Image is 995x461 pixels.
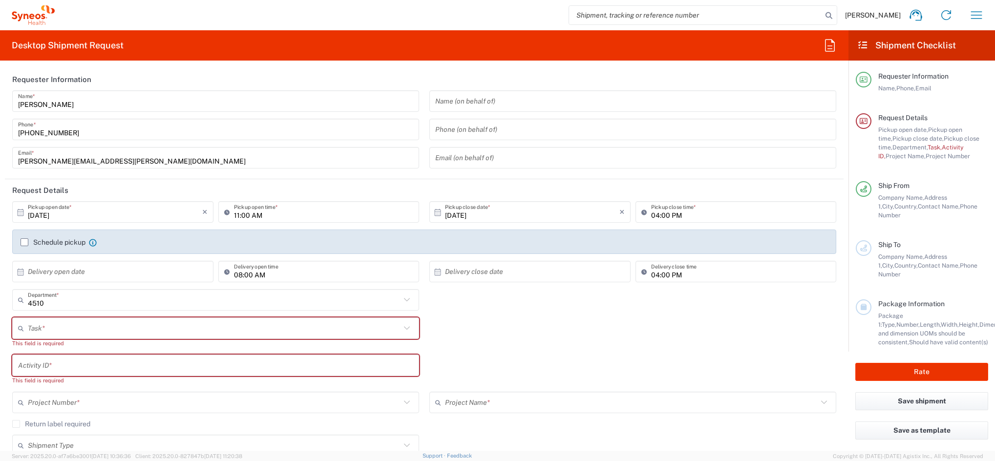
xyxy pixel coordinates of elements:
[886,152,926,160] span: Project Name,
[855,392,988,410] button: Save shipment
[878,194,924,201] span: Company Name,
[845,11,901,20] span: [PERSON_NAME]
[12,40,124,51] h2: Desktop Shipment Request
[918,262,960,269] span: Contact Name,
[878,300,945,308] span: Package Information
[204,453,242,459] span: [DATE] 11:20:38
[915,84,931,92] span: Email
[894,203,918,210] span: Country,
[12,376,419,385] div: This field is required
[892,135,944,142] span: Pickup close date,
[447,453,472,459] a: Feedback
[569,6,822,24] input: Shipment, tracking or reference number
[896,84,915,92] span: Phone,
[882,262,894,269] span: City,
[833,452,983,461] span: Copyright © [DATE]-[DATE] Agistix Inc., All Rights Reserved
[91,453,131,459] span: [DATE] 10:36:36
[878,126,928,133] span: Pickup open date,
[855,363,988,381] button: Rate
[135,453,242,459] span: Client: 2025.20.0-827847b
[878,84,896,92] span: Name,
[619,204,625,220] i: ×
[12,186,68,195] h2: Request Details
[878,312,903,328] span: Package 1:
[909,338,988,346] span: Should have valid content(s)
[878,114,928,122] span: Request Details
[882,321,896,328] span: Type,
[959,321,979,328] span: Height,
[896,321,920,328] span: Number,
[12,75,91,84] h2: Requester Information
[878,182,910,189] span: Ship From
[882,203,894,210] span: City,
[878,241,901,249] span: Ship To
[12,453,131,459] span: Server: 2025.20.0-af7a6be3001
[202,204,208,220] i: ×
[928,144,942,151] span: Task,
[878,253,924,260] span: Company Name,
[855,421,988,440] button: Save as template
[892,144,928,151] span: Department,
[12,420,90,428] label: Return label required
[926,152,970,160] span: Project Number
[920,321,941,328] span: Length,
[918,203,960,210] span: Contact Name,
[941,321,959,328] span: Width,
[423,453,447,459] a: Support
[878,72,949,80] span: Requester Information
[894,262,918,269] span: Country,
[857,40,956,51] h2: Shipment Checklist
[12,339,419,348] div: This field is required
[21,238,85,246] label: Schedule pickup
